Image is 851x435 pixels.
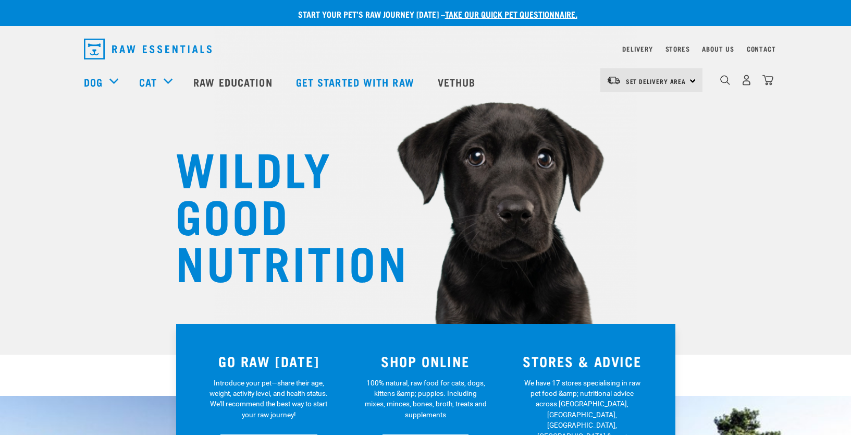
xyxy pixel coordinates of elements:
p: 100% natural, raw food for cats, dogs, kittens &amp; puppies. Including mixes, minces, bones, bro... [364,378,487,420]
a: Raw Education [183,61,285,103]
a: take our quick pet questionnaire. [445,11,577,16]
a: Get started with Raw [286,61,427,103]
img: home-icon@2x.png [762,75,773,86]
img: user.png [741,75,752,86]
nav: dropdown navigation [76,34,776,64]
a: About Us [702,47,734,51]
span: Set Delivery Area [626,79,686,83]
a: Dog [84,74,103,90]
img: home-icon-1@2x.png [720,75,730,85]
h3: SHOP ONLINE [353,353,498,369]
a: Delivery [622,47,652,51]
a: Cat [139,74,157,90]
a: Stores [665,47,690,51]
img: van-moving.png [607,76,621,85]
a: Contact [747,47,776,51]
p: Introduce your pet—share their age, weight, activity level, and health status. We'll recommend th... [207,378,330,420]
h1: WILDLY GOOD NUTRITION [176,143,384,284]
h3: STORES & ADVICE [510,353,655,369]
a: Vethub [427,61,489,103]
img: Raw Essentials Logo [84,39,212,59]
h3: GO RAW [DATE] [197,353,341,369]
